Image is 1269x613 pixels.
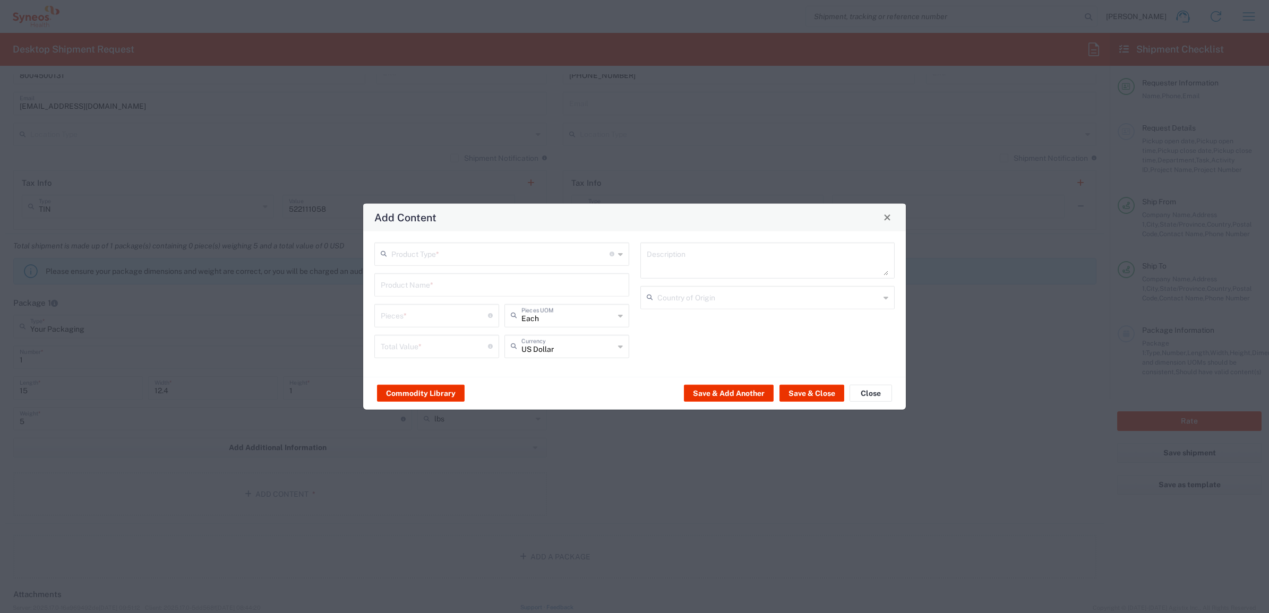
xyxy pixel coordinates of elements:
[850,385,892,402] button: Close
[779,385,844,402] button: Save & Close
[880,210,895,225] button: Close
[684,385,774,402] button: Save & Add Another
[377,385,465,402] button: Commodity Library
[374,210,436,225] h4: Add Content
